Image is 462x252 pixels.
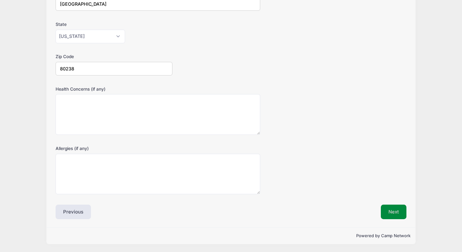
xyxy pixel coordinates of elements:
[381,205,406,219] button: Next
[56,21,172,27] label: State
[51,233,411,239] p: Powered by Camp Network
[56,205,91,219] button: Previous
[56,86,172,92] label: Health Concerns (if any)
[56,145,172,152] label: Allergies (if any)
[56,53,172,60] label: Zip Code
[56,62,172,75] input: xxxxx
